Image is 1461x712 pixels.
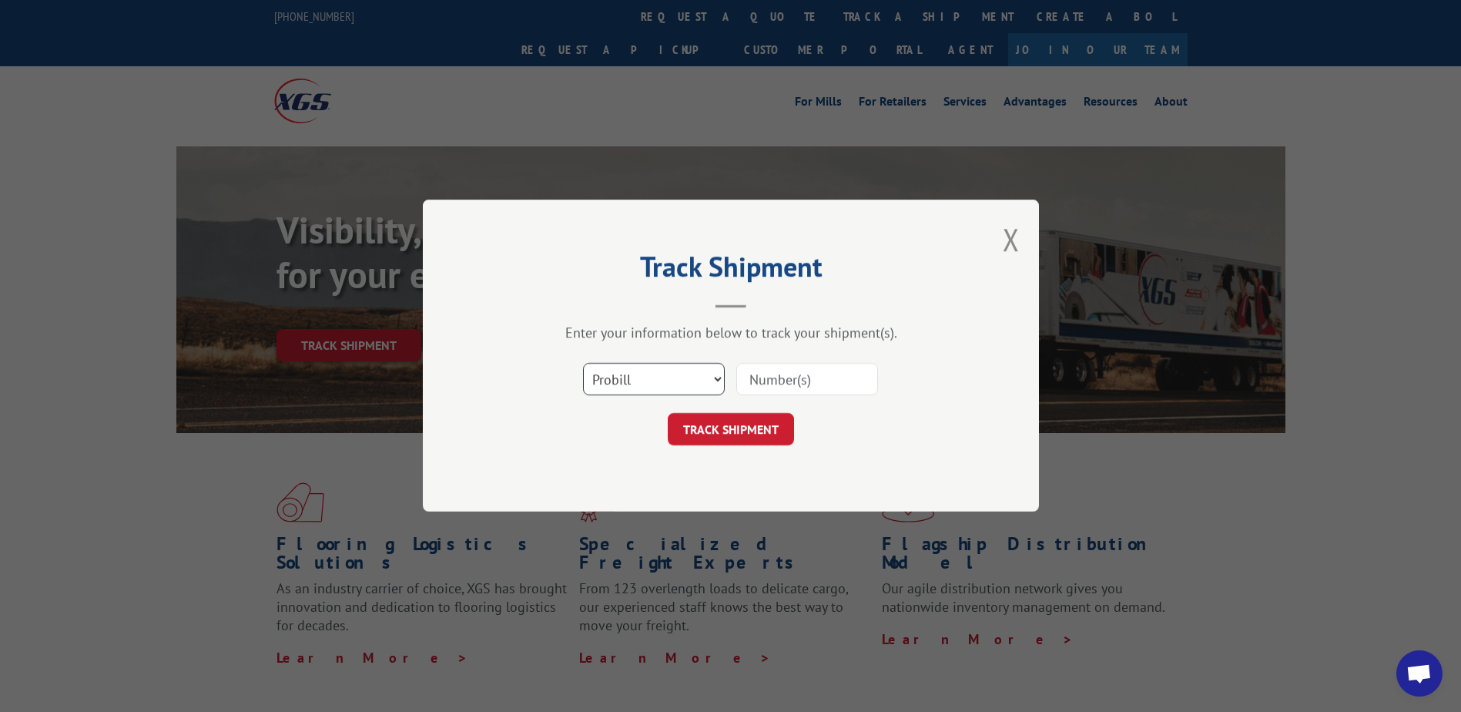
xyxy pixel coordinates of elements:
[736,364,878,396] input: Number(s)
[500,324,962,342] div: Enter your information below to track your shipment(s).
[1003,219,1020,260] button: Close modal
[500,256,962,285] h2: Track Shipment
[1396,650,1443,697] div: Open chat
[668,414,794,446] button: TRACK SHIPMENT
